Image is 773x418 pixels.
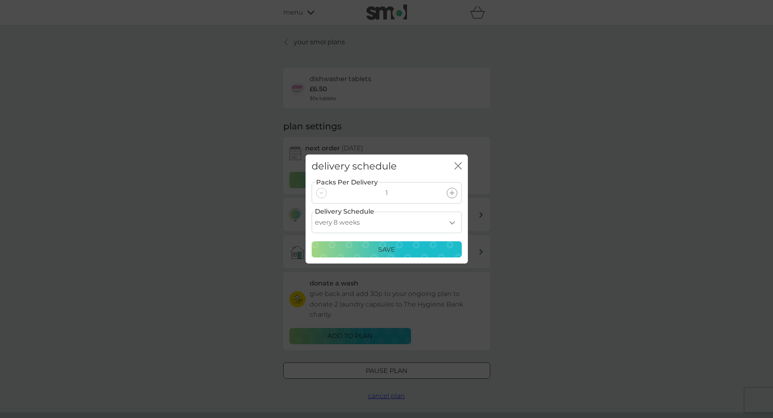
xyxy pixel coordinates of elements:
[378,244,395,255] p: Save
[385,188,388,198] p: 1
[315,177,379,188] label: Packs Per Delivery
[312,161,397,172] h2: delivery schedule
[454,162,462,171] button: close
[315,206,374,217] label: Delivery Schedule
[312,241,462,257] button: Save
